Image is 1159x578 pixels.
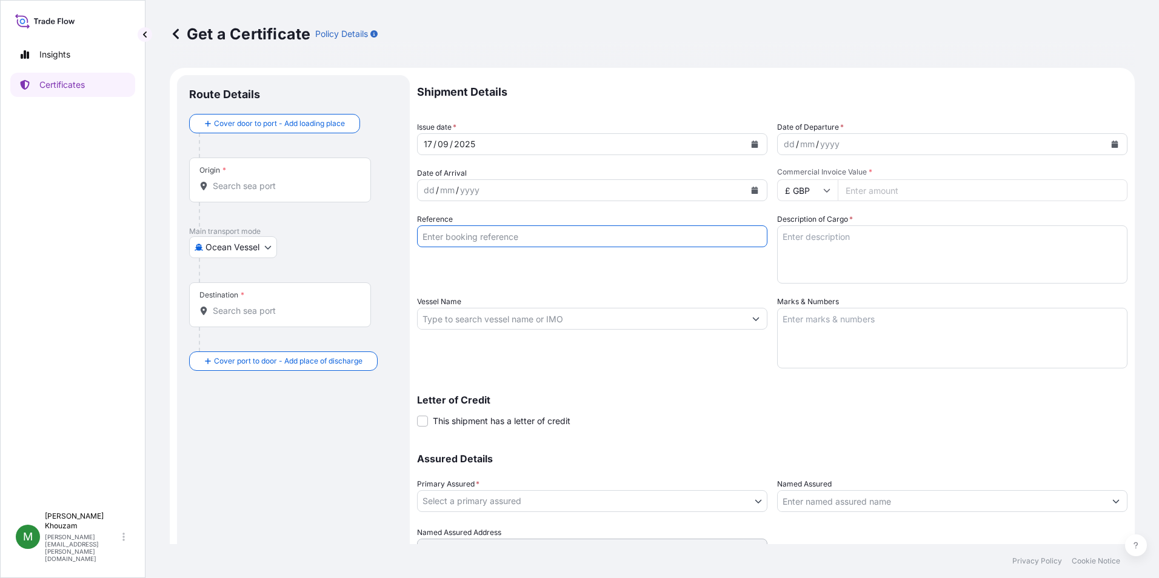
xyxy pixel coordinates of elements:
[1105,135,1124,154] button: Calendar
[417,395,1127,405] p: Letter of Credit
[417,296,461,308] label: Vessel Name
[418,308,745,330] input: Type to search vessel name or IMO
[417,225,767,247] input: Enter booking reference
[1012,556,1062,566] a: Privacy Policy
[745,308,767,330] button: Show suggestions
[189,227,398,236] p: Main transport mode
[745,135,764,154] button: Calendar
[315,28,368,40] p: Policy Details
[819,137,841,151] div: year,
[189,351,378,371] button: Cover port to door - Add place of discharge
[417,121,456,133] span: Issue date
[189,114,360,133] button: Cover door to port - Add loading place
[417,490,767,512] button: Select a primary assured
[417,478,479,490] span: Primary Assured
[796,137,799,151] div: /
[423,183,436,198] div: day,
[205,241,259,253] span: Ocean Vessel
[799,137,816,151] div: month,
[777,478,832,490] label: Named Assured
[199,290,244,300] div: Destination
[417,213,453,225] label: Reference
[456,183,459,198] div: /
[439,183,456,198] div: month,
[778,490,1105,512] input: Assured Name
[423,495,521,507] span: Select a primary assured
[777,296,839,308] label: Marks & Numbers
[189,236,277,258] button: Select transport
[453,137,476,151] div: year,
[450,137,453,151] div: /
[417,454,1127,463] p: Assured Details
[170,24,310,44] p: Get a Certificate
[214,355,362,367] span: Cover port to door - Add place of discharge
[838,179,1127,201] input: Enter amount
[777,121,844,133] span: Date of Departure
[777,167,1127,177] span: Commercial Invoice Value
[436,137,450,151] div: month,
[39,48,70,61] p: Insights
[213,305,356,317] input: Destination
[1072,556,1120,566] a: Cookie Notice
[433,137,436,151] div: /
[783,137,796,151] div: day,
[423,137,433,151] div: day,
[436,183,439,198] div: /
[417,527,501,539] label: Named Assured Address
[1105,490,1127,512] button: Show suggestions
[23,531,33,543] span: M
[417,75,1127,109] p: Shipment Details
[777,213,853,225] label: Description of Cargo
[45,511,120,531] p: [PERSON_NAME] Khouzam
[199,165,226,175] div: Origin
[417,167,467,179] span: Date of Arrival
[189,87,260,102] p: Route Details
[10,73,135,97] a: Certificates
[214,118,345,130] span: Cover door to port - Add loading place
[10,42,135,67] a: Insights
[816,137,819,151] div: /
[745,181,764,200] button: Calendar
[39,79,85,91] p: Certificates
[213,180,356,192] input: Origin
[433,415,570,427] span: This shipment has a letter of credit
[459,183,481,198] div: year,
[45,533,120,562] p: [PERSON_NAME][EMAIL_ADDRESS][PERSON_NAME][DOMAIN_NAME]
